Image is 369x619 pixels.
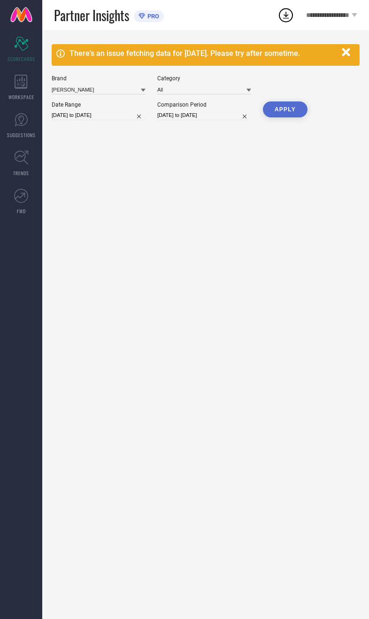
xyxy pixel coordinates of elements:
[54,6,129,25] span: Partner Insights
[69,49,337,58] div: There's an issue fetching data for [DATE]. Please try after sometime.
[52,75,146,82] div: Brand
[17,208,26,215] span: FWD
[145,13,159,20] span: PRO
[8,93,34,101] span: WORKSPACE
[277,7,294,23] div: Open download list
[263,101,307,117] button: APPLY
[157,110,251,120] input: Select comparison period
[157,75,251,82] div: Category
[13,170,29,177] span: TRENDS
[52,110,146,120] input: Select date range
[157,101,251,108] div: Comparison Period
[7,132,36,139] span: SUGGESTIONS
[52,101,146,108] div: Date Range
[8,55,35,62] span: SCORECARDS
